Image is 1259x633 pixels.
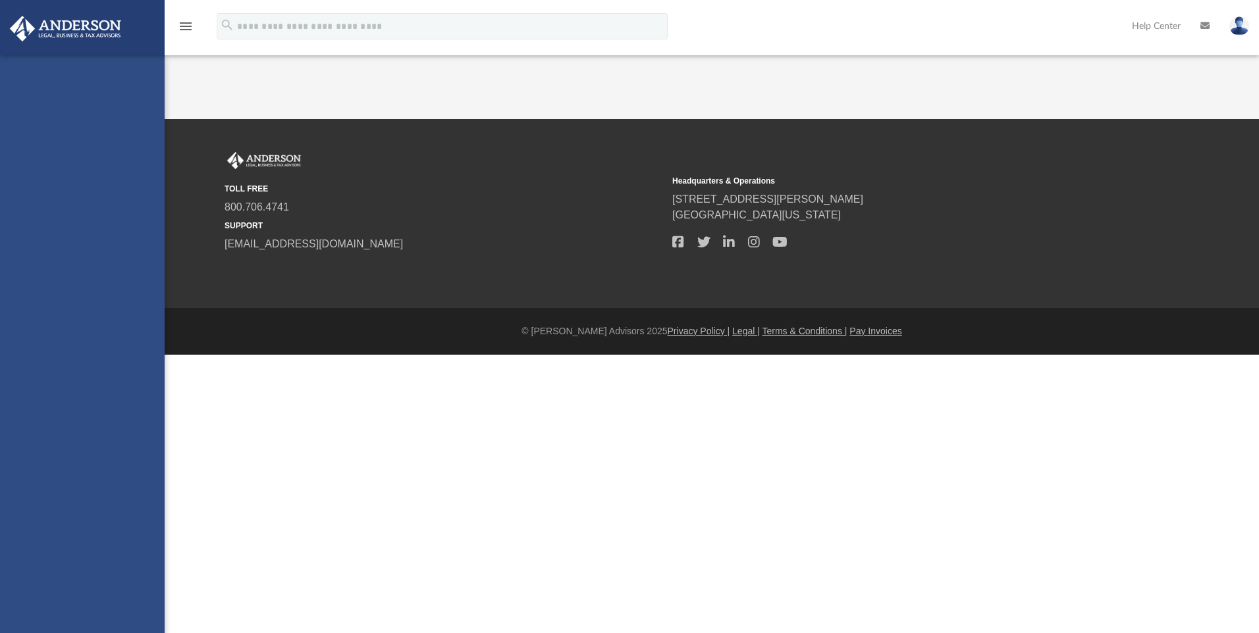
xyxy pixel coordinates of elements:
small: Headquarters & Operations [672,175,1111,187]
a: [GEOGRAPHIC_DATA][US_STATE] [672,209,841,220]
i: menu [178,18,194,34]
small: TOLL FREE [225,183,663,195]
small: SUPPORT [225,220,663,232]
a: 800.706.4741 [225,201,289,213]
a: Legal | [732,326,760,336]
img: Anderson Advisors Platinum Portal [6,16,125,41]
a: menu [178,25,194,34]
div: © [PERSON_NAME] Advisors 2025 [165,324,1259,338]
img: Anderson Advisors Platinum Portal [225,152,304,169]
a: Pay Invoices [849,326,901,336]
a: [EMAIL_ADDRESS][DOMAIN_NAME] [225,238,403,249]
a: Privacy Policy | [668,326,730,336]
img: User Pic [1229,16,1249,36]
a: Terms & Conditions | [763,326,847,336]
i: search [220,18,234,32]
a: [STREET_ADDRESS][PERSON_NAME] [672,193,863,205]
